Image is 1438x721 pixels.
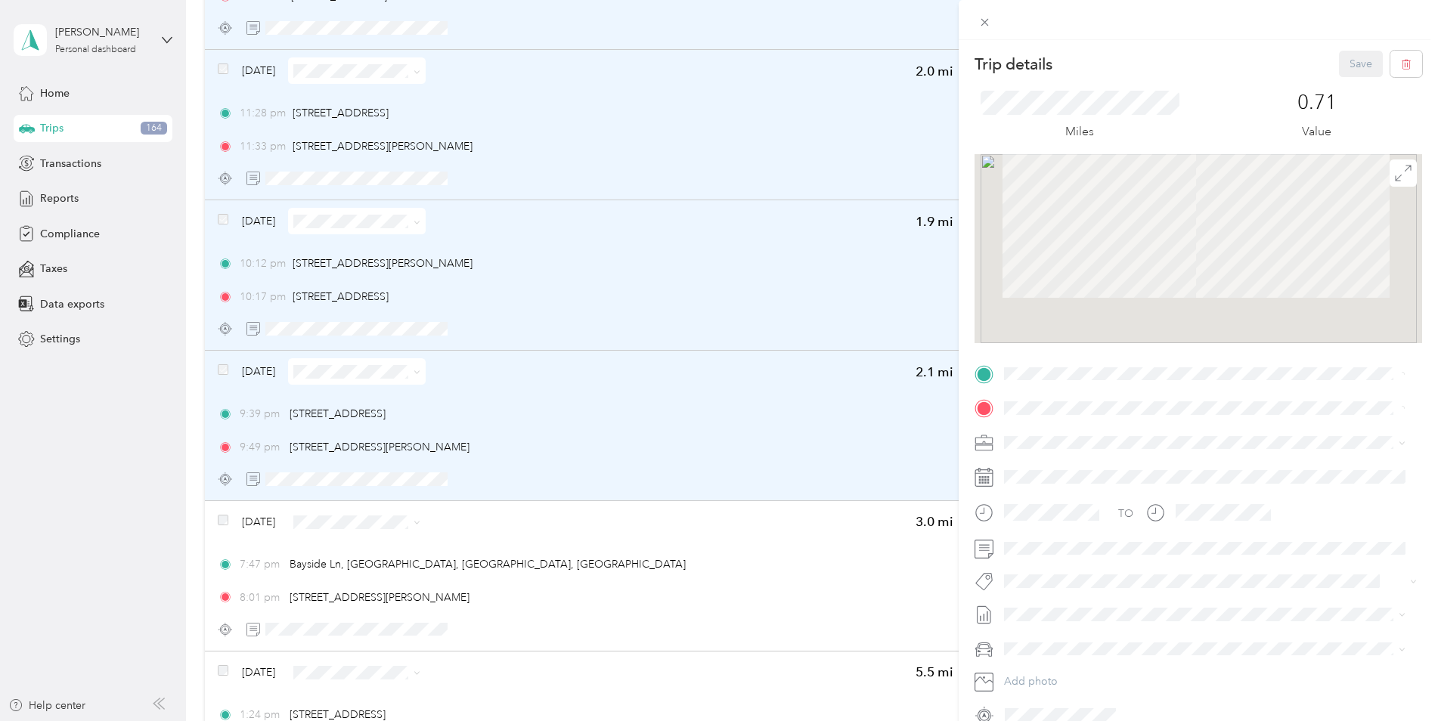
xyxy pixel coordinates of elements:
button: Add photo [999,671,1422,692]
p: Value [1302,122,1331,141]
p: 0.71 [1297,91,1337,115]
p: Trip details [975,54,1052,75]
div: TO [1118,506,1133,521]
p: Miles [1065,122,1094,141]
iframe: Everlance-gr Chat Button Frame [1353,636,1438,721]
